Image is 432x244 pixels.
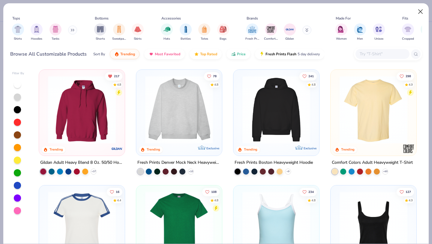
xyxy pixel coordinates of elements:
[12,23,24,41] button: filter button
[112,23,126,41] button: filter button
[284,23,296,41] button: filter button
[14,37,22,41] span: Shirts
[31,37,42,41] span: Hoodies
[375,26,382,33] img: Unisex Image
[49,23,61,41] button: filter button
[383,170,387,173] span: + 60
[374,37,383,41] span: Unisex
[91,170,96,173] span: + 37
[247,16,258,21] div: Brands
[206,146,219,150] span: Exclusive
[95,16,109,21] div: Bottoms
[120,52,135,56] span: Trending
[163,37,170,41] span: Hats
[373,23,385,41] button: filter button
[114,52,119,56] img: trending.gif
[299,188,317,196] button: Like
[214,198,218,203] div: 4.8
[264,37,278,41] span: Comfort Colors
[245,23,259,41] button: filter button
[52,37,59,41] span: Tanks
[198,23,210,41] div: filter for Totes
[12,23,24,41] div: filter for Shirts
[190,49,222,59] button: Top Rated
[180,23,192,41] button: filter button
[404,26,411,33] img: Cropped Image
[180,23,192,41] div: filter for Bottles
[144,49,185,59] button: Most Favorited
[397,72,414,80] button: Like
[117,198,121,203] div: 4.4
[112,23,126,41] div: filter for Sweatpants
[304,146,316,150] span: Exclusive
[402,143,414,155] img: Comfort Colors logo
[155,52,180,56] span: Most Favorited
[335,23,347,41] div: filter for Women
[31,23,43,41] button: filter button
[132,23,144,41] button: filter button
[132,23,144,41] div: filter for Skirts
[285,25,294,34] img: Gildan Image
[116,26,122,33] img: Sweatpants Image
[239,76,313,144] img: 91acfc32-fd48-4d6b-bdad-a4c1a30ac3fc
[337,76,410,144] img: 029b8af0-80e6-406f-9fdc-fdf898547912
[406,190,411,193] span: 127
[116,190,120,193] span: 16
[45,76,119,144] img: 01756b78-01f6-4cc6-8d8a-3c30c1a0c8ac
[402,23,414,41] div: filter for Cropped
[308,75,314,78] span: 241
[357,37,363,41] span: Men
[313,76,387,144] img: d4a37e75-5f2b-4aef-9a6e-23330c63bbc0
[409,82,413,87] div: 4.9
[308,190,314,193] span: 234
[94,23,106,41] div: filter for Shorts
[336,16,351,21] div: Made For
[105,72,123,80] button: Unlike
[406,75,411,78] span: 298
[397,188,414,196] button: Like
[266,25,275,34] img: Comfort Colors Image
[299,72,317,80] button: Like
[220,37,226,41] span: Bags
[284,23,296,41] div: filter for Gildan
[107,188,123,196] button: Like
[31,23,43,41] div: filter for Hoodies
[409,198,413,203] div: 4.9
[226,49,250,59] button: Price
[142,76,216,144] img: f5d85501-0dbb-4ee4-b115-c08fa3845d83
[285,37,294,41] span: Gildan
[33,26,40,33] img: Hoodies Image
[402,16,408,21] div: Fits
[40,159,124,166] div: Gildan Adult Heavy Blend 8 Oz. 50/50 Hooded Sweatshirt
[93,51,105,57] div: Sort By
[134,26,141,33] img: Skirts Image
[12,71,24,76] div: Filter By
[357,26,363,33] img: Men Image
[189,170,193,173] span: + 10
[12,16,20,21] div: Tops
[201,26,208,33] img: Totes Image
[163,26,170,33] img: Hats Image
[52,26,59,33] img: Tanks Image
[402,23,414,41] button: filter button
[248,25,257,34] img: Fresh Prints Image
[354,23,366,41] button: filter button
[311,82,316,87] div: 4.8
[332,159,413,166] div: Comfort Colors Adult Heavyweight T-Shirt
[245,37,259,41] span: Fresh Prints
[245,23,259,41] div: filter for Fresh Prints
[14,26,21,33] img: Shirts Image
[264,23,278,41] button: filter button
[194,52,199,56] img: TopRated.gif
[338,26,345,33] img: Women Image
[10,50,87,58] div: Browse All Customizable Products
[220,26,226,33] img: Bags Image
[161,23,173,41] button: filter button
[217,23,229,41] div: filter for Bags
[373,23,385,41] div: filter for Unisex
[198,23,210,41] button: filter button
[182,26,189,33] img: Bottles Image
[213,75,217,78] span: 78
[149,52,154,56] img: most_fav.gif
[211,190,217,193] span: 108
